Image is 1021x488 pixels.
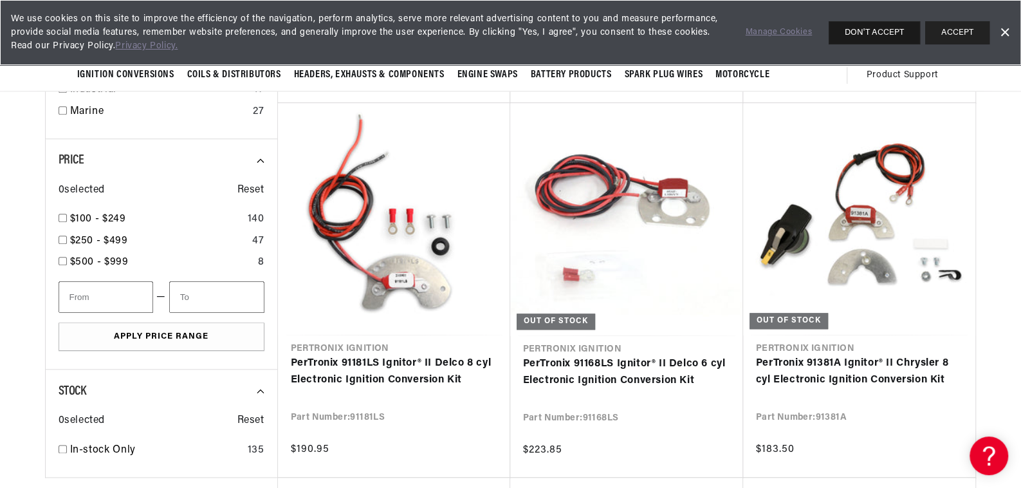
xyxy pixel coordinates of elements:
span: $100 - $249 [70,214,126,224]
a: Marine [70,104,248,120]
span: Reset [237,182,264,199]
a: Privacy Policy. [115,41,178,51]
button: Apply Price Range [59,323,264,352]
input: From [59,281,154,313]
a: PerTronix 91181LS Ignitor® II Delco 8 cyl Electronic Ignition Conversion Kit [291,355,497,388]
span: Engine Swaps [457,68,518,82]
span: Stock [59,385,86,398]
input: To [169,281,264,313]
summary: Battery Products [524,60,618,90]
a: Dismiss Banner [995,23,1014,42]
span: Headers, Exhausts & Components [294,68,445,82]
span: Price [59,154,84,167]
span: Battery Products [531,68,612,82]
a: Manage Cookies [746,26,812,39]
summary: Engine Swaps [451,60,524,90]
span: $500 - $999 [70,257,129,267]
a: PerTronix 91168LS Ignitor® II Delco 6 cyl Electronic Ignition Conversion Kit [523,356,730,389]
div: 8 [258,254,264,271]
button: DON'T ACCEPT [829,21,920,44]
span: Motorcycle [715,68,769,82]
span: 0 selected [59,182,105,199]
span: Reset [237,413,264,429]
a: In-stock Only [70,442,243,459]
span: Product Support [867,68,938,82]
summary: Spark Plug Wires [618,60,709,90]
span: We use cookies on this site to improve the efficiency of the navigation, perform analytics, serve... [11,12,728,53]
span: — [156,289,166,306]
span: $250 - $499 [70,236,128,246]
button: ACCEPT [925,21,989,44]
div: 135 [248,442,264,459]
summary: Coils & Distributors [181,60,288,90]
a: PerTronix 91381A Ignitor® II Chrysler 8 cyl Electronic Ignition Conversion Kit [756,355,962,388]
span: Ignition Conversions [77,68,174,82]
span: Coils & Distributors [187,68,281,82]
div: 27 [253,104,264,120]
summary: Headers, Exhausts & Components [288,60,451,90]
summary: Product Support [867,60,944,91]
span: Spark Plug Wires [624,68,703,82]
div: 140 [248,211,264,228]
summary: Motorcycle [709,60,776,90]
summary: Ignition Conversions [77,60,181,90]
div: 47 [252,233,264,250]
span: 0 selected [59,413,105,429]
